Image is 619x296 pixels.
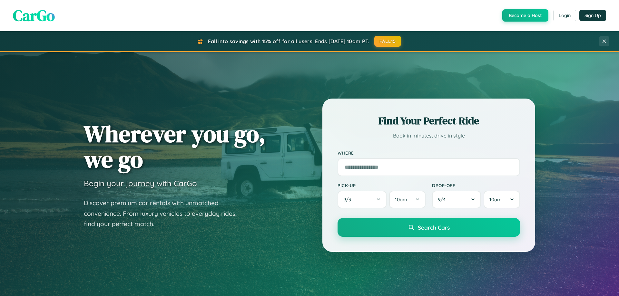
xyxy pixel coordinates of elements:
[343,196,354,203] span: 9 / 3
[338,114,520,128] h2: Find Your Perfect Ride
[338,218,520,237] button: Search Cars
[84,178,197,188] h3: Begin your journey with CarGo
[13,5,55,26] span: CarGo
[418,224,450,231] span: Search Cars
[338,183,426,188] label: Pick-up
[389,191,426,208] button: 10am
[484,191,520,208] button: 10am
[208,38,369,44] span: Fall into savings with 15% off for all users! Ends [DATE] 10am PT.
[432,183,520,188] label: Drop-off
[395,196,407,203] span: 10am
[502,9,548,22] button: Become a Host
[338,191,387,208] button: 9/3
[374,36,401,47] button: FALL15
[489,196,502,203] span: 10am
[84,198,245,229] p: Discover premium car rentals with unmatched convenience. From luxury vehicles to everyday rides, ...
[438,196,449,203] span: 9 / 4
[338,131,520,140] p: Book in minutes, drive in style
[84,121,266,172] h1: Wherever you go, we go
[579,10,606,21] button: Sign Up
[338,150,520,156] label: Where
[553,10,576,21] button: Login
[432,191,481,208] button: 9/4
